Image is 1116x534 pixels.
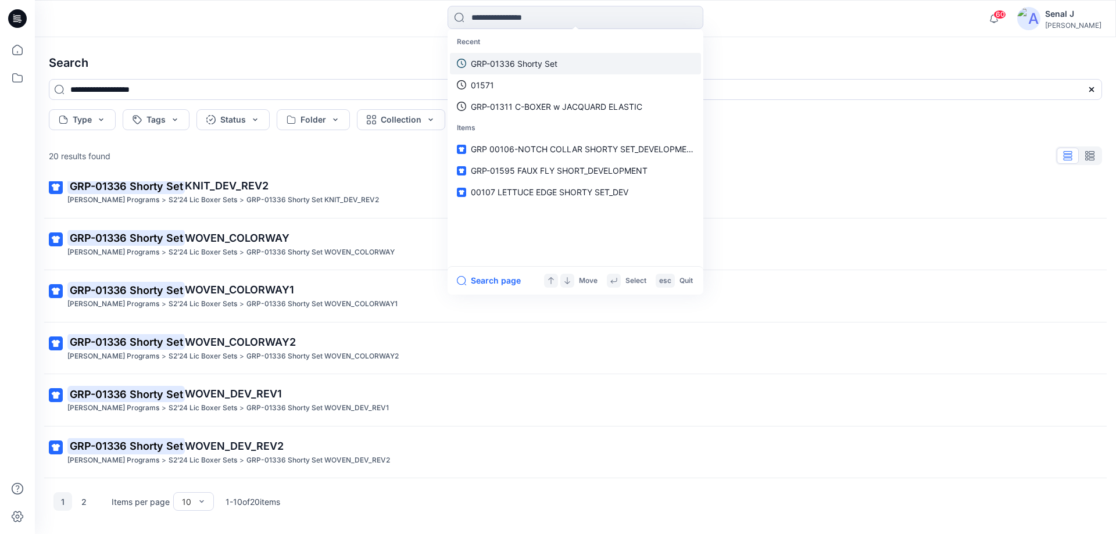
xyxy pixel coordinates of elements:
p: Richard Leeds Programs [67,194,159,206]
p: S2’24 Lic Boxer Sets [169,454,237,467]
p: esc [659,275,671,287]
p: Richard Leeds Programs [67,454,159,467]
a: GRP-01336 Shorty SetWOVEN_DEV_REV1[PERSON_NAME] Programs>S2’24 Lic Boxer Sets>GRP-01336 Shorty Se... [42,379,1109,421]
div: [PERSON_NAME] [1045,21,1101,30]
p: GRP-01336 Shorty Set WOVEN_COLORWAY1 [246,298,398,310]
p: GRP-01311 C-BOXER w JACQUARD ELASTIC [471,101,642,113]
a: GRP-01311 C-BOXER w JACQUARD ELASTIC [450,96,701,117]
p: Richard Leeds Programs [67,298,159,310]
a: GRP-01336 Shorty SetWOVEN_COLORWAY2[PERSON_NAME] Programs>S2’24 Lic Boxer Sets>GRP-01336 Shorty S... [42,327,1109,370]
p: > [239,194,244,206]
a: GRP 00106-NOTCH COLLAR SHORTY SET_DEVELOPMENT [450,138,701,160]
button: 2 [74,492,93,511]
p: > [239,402,244,414]
p: Move [579,275,598,287]
span: GRP-01595 FAUX FLY SHORT_DEVELOPMENT [471,166,648,175]
span: KNIT_DEV_REV2 [185,180,269,192]
p: > [162,246,166,259]
span: WOVEN_COLORWAY1 [185,284,294,296]
a: 00107 LETTUCE EDGE SHORTY SET_DEV [450,181,701,203]
a: GRP-01336 Shorty Set [450,53,701,74]
p: Richard Leeds Programs [67,402,159,414]
button: Collection [357,109,445,130]
p: GRP-01336 Shorty Set WOVEN_DEV_REV1 [246,402,389,414]
p: > [239,246,244,259]
p: S2’24 Lic Boxer Sets [169,402,237,414]
button: Status [196,109,270,130]
p: 1 - 10 of 20 items [226,496,280,508]
p: > [162,298,166,310]
a: GRP-01336 Shorty SetWOVEN_DEV_REV2[PERSON_NAME] Programs>S2’24 Lic Boxer Sets>GRP-01336 Shorty Se... [42,431,1109,474]
mark: GRP-01336 Shorty Set [67,438,185,454]
div: Senal J [1045,7,1101,21]
p: Recent [450,31,701,53]
a: 01571 [450,74,701,96]
p: > [162,454,166,467]
mark: GRP-01336 Shorty Set [67,282,185,298]
h4: Search [40,46,1111,79]
span: GRP 00106-NOTCH COLLAR SHORTY SET_DEVELOPMENT [471,144,698,154]
p: Select [625,275,646,287]
p: Richard Leeds Programs [67,246,159,259]
p: GRP-01336 Shorty Set WOVEN_COLORWAY2 [246,350,399,363]
span: WOVEN_COLORWAY [185,232,289,244]
span: 00107 LETTUCE EDGE SHORTY SET_DEV [471,187,628,197]
mark: GRP-01336 Shorty Set [67,334,185,350]
span: 60 [993,10,1006,19]
button: Folder [277,109,350,130]
span: WOVEN_DEV_REV1 [185,388,282,400]
span: WOVEN_COLORWAY2 [185,336,296,348]
p: > [239,454,244,467]
button: Type [49,109,116,130]
p: S2’24 Lic Boxer Sets [169,350,237,363]
p: Richard Leeds Programs [67,350,159,363]
p: > [239,298,244,310]
p: Quit [679,275,693,287]
p: GRP-01336 Shorty Set KNIT_DEV_REV2 [246,194,379,206]
span: WOVEN_DEV_REV2 [185,440,284,452]
a: GRP-01336 Shorty SetWOVEN_COLORWAY[PERSON_NAME] Programs>S2’24 Lic Boxer Sets>GRP-01336 Shorty Se... [42,223,1109,266]
p: Items per page [112,496,170,508]
p: S2’24 Lic Boxer Sets [169,194,237,206]
button: 1 [53,492,72,511]
p: > [162,350,166,363]
p: S2’24 Lic Boxer Sets [169,298,237,310]
p: > [162,194,166,206]
p: GRP-01336 Shorty Set WOVEN_DEV_REV2 [246,454,390,467]
p: GRP-01336 Shorty Set WOVEN_COLORWAY [246,246,395,259]
mark: GRP-01336 Shorty Set [67,178,185,194]
button: Search page [457,274,521,288]
p: > [239,350,244,363]
a: GRP-01336 Shorty SetWOVEN_COLORWAY1[PERSON_NAME] Programs>S2’24 Lic Boxer Sets>GRP-01336 Shorty S... [42,275,1109,317]
p: GRP-01336 Shorty Set [471,58,557,70]
p: Items [450,117,701,139]
img: avatar [1017,7,1040,30]
button: Tags [123,109,189,130]
p: > [162,402,166,414]
a: GRP-01336 Shorty SetKNIT_DEV_REV2[PERSON_NAME] Programs>S2’24 Lic Boxer Sets>GRP-01336 Shorty Set... [42,171,1109,213]
p: S2’24 Lic Boxer Sets [169,246,237,259]
mark: GRP-01336 Shorty Set [67,230,185,246]
mark: GRP-01336 Shorty Set [67,386,185,402]
a: GRP-01595 FAUX FLY SHORT_DEVELOPMENT [450,160,701,181]
div: 10 [182,496,191,508]
p: 20 results found [49,150,110,162]
p: 01571 [471,79,494,91]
